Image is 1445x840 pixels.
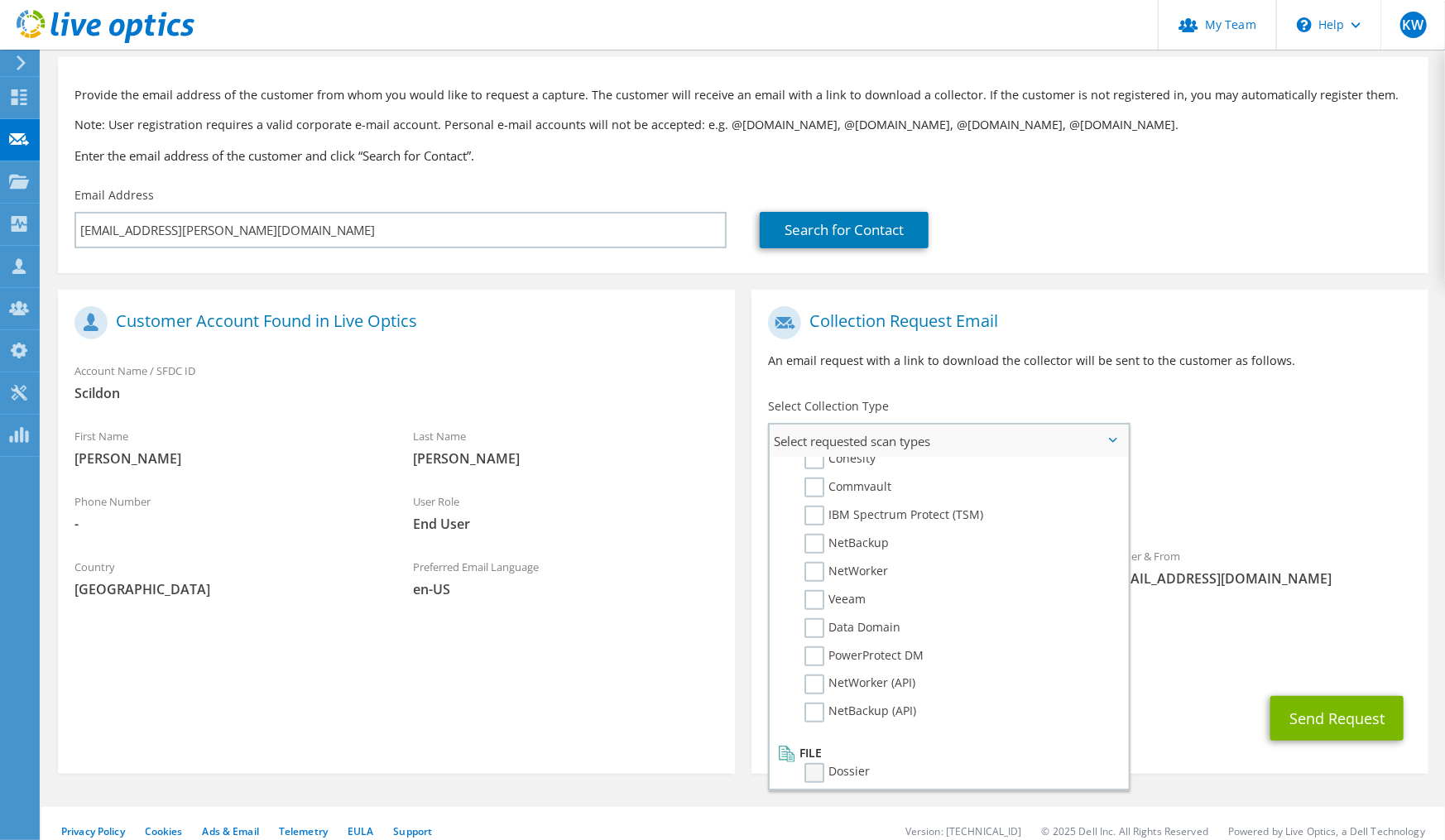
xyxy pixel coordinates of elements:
[804,562,888,582] label: NetWorker
[804,506,983,526] label: IBM Spectrum Protect (TSM)
[74,384,718,402] span: Scildon
[760,212,929,248] a: Search for Contact
[751,539,1090,614] div: To
[393,824,432,838] a: Support
[74,187,154,204] label: Email Address
[396,419,735,476] div: Last Name
[396,484,735,541] div: User Role
[804,590,866,610] label: Veeam
[74,116,1412,134] p: Note: User registration requires a valid corporate e-mail account. Personal e-mail accounts will ...
[1107,569,1412,588] span: [EMAIL_ADDRESS][DOMAIN_NAME]
[1042,824,1208,838] li: © 2025 Dell Inc. All Rights Reserved
[774,743,1120,763] li: File
[348,824,373,838] a: EULA
[1090,539,1428,596] div: Sender & From
[804,449,876,469] label: Cohesity
[804,703,916,722] label: NetBackup (API)
[61,824,125,838] a: Privacy Policy
[74,146,1412,165] h3: Enter the email address of the customer and click “Search for Contact”.
[1400,12,1427,38] span: KW
[203,824,259,838] a: Ads & Email
[804,534,889,554] label: NetBackup
[396,550,735,607] div: Preferred Email Language
[279,824,328,838] a: Telemetry
[74,580,380,598] span: [GEOGRAPHIC_DATA]
[804,674,915,694] label: NetWorker (API)
[804,618,900,638] label: Data Domain
[768,398,889,415] label: Select Collection Type
[768,352,1412,370] p: An email request with a link to download the collector will be sent to the customer as follows.
[74,306,710,339] h1: Customer Account Found in Live Optics
[751,464,1428,530] div: Requested Collections
[58,484,396,541] div: Phone Number
[74,449,380,468] span: [PERSON_NAME]
[804,646,924,666] label: PowerProtect DM
[58,419,396,476] div: First Name
[1297,17,1312,32] svg: \n
[768,306,1404,339] h1: Collection Request Email
[1270,696,1404,741] button: Send Request
[74,86,1412,104] p: Provide the email address of the customer from whom you would like to request a capture. The cust...
[58,550,396,607] div: Country
[413,515,718,533] span: End User
[413,449,718,468] span: [PERSON_NAME]
[770,425,1128,458] span: Select requested scan types
[58,353,735,410] div: Account Name / SFDC ID
[751,622,1428,679] div: CC & Reply To
[804,763,870,783] label: Dossier
[905,824,1022,838] li: Version: [TECHNICAL_ID]
[1228,824,1425,838] li: Powered by Live Optics, a Dell Technology
[804,478,891,497] label: Commvault
[413,580,718,598] span: en-US
[74,515,380,533] span: -
[145,824,183,838] a: Cookies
